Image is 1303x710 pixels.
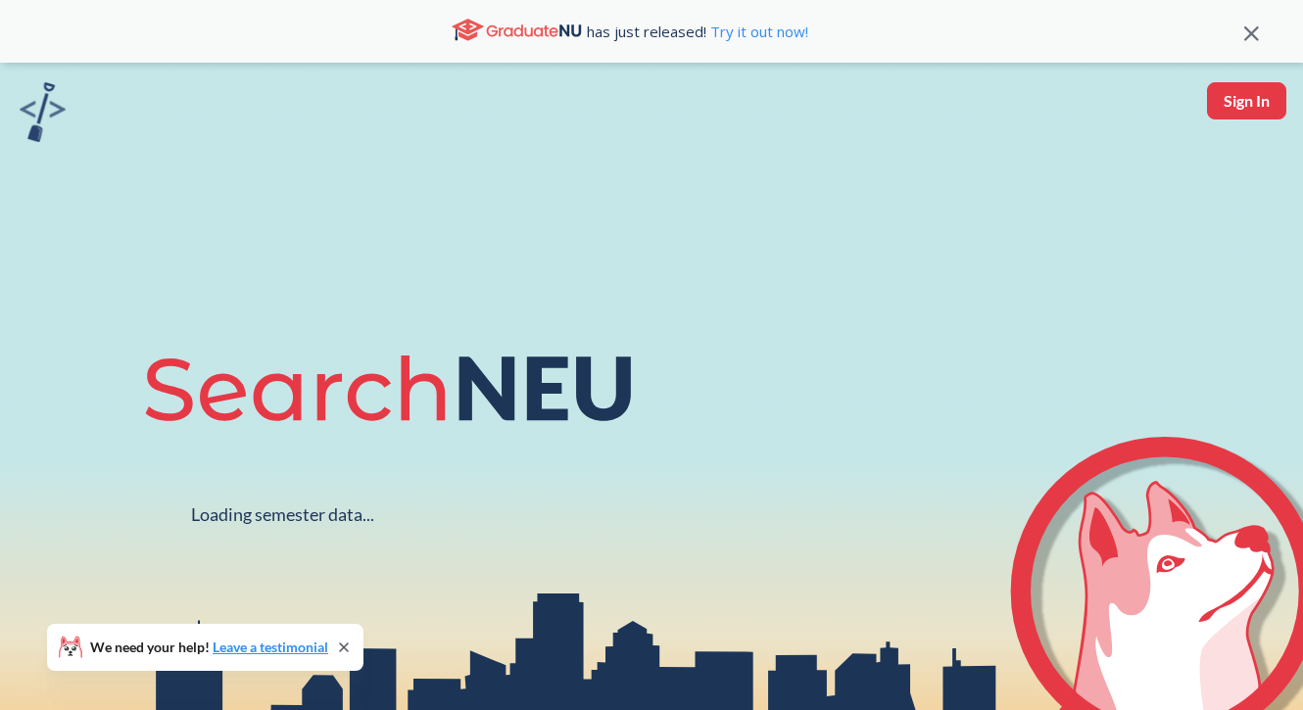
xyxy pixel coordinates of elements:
a: sandbox logo [20,82,66,148]
span: We need your help! [90,640,328,654]
div: Loading semester data... [191,503,374,526]
button: Sign In [1207,82,1286,119]
a: Leave a testimonial [213,639,328,655]
span: has just released! [587,21,808,42]
a: Try it out now! [706,22,808,41]
img: sandbox logo [20,82,66,142]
